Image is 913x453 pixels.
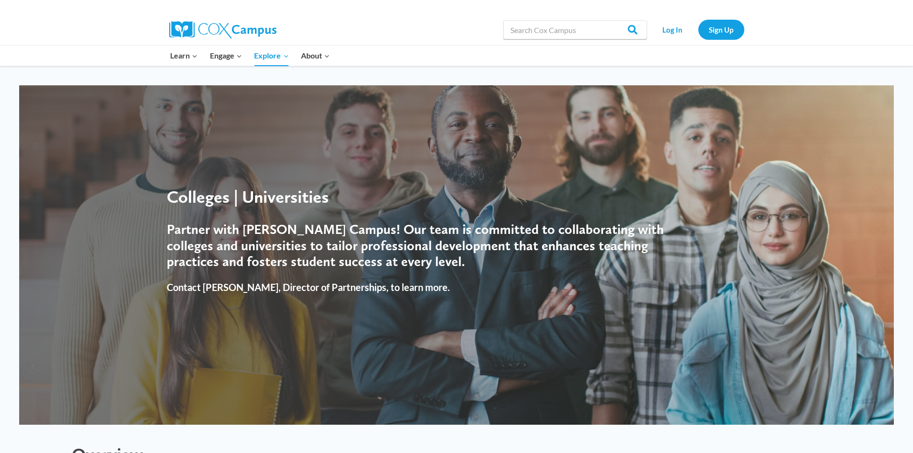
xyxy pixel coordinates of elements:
[167,281,450,293] strong: Contact [PERSON_NAME], Director of Partnerships, to learn more.
[254,49,289,62] span: Explore
[301,49,330,62] span: About
[503,20,647,39] input: Search Cox Campus
[170,49,197,62] span: Learn
[652,20,693,39] a: Log In
[164,46,336,66] nav: Primary Navigation
[210,49,242,62] span: Engage
[698,20,744,39] a: Sign Up
[167,186,687,207] div: Colleges | Universities
[167,221,687,270] h4: Partner with [PERSON_NAME] Campus! Our team is committed to collaborating with colleges and unive...
[169,21,277,38] img: Cox Campus
[652,20,744,39] nav: Secondary Navigation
